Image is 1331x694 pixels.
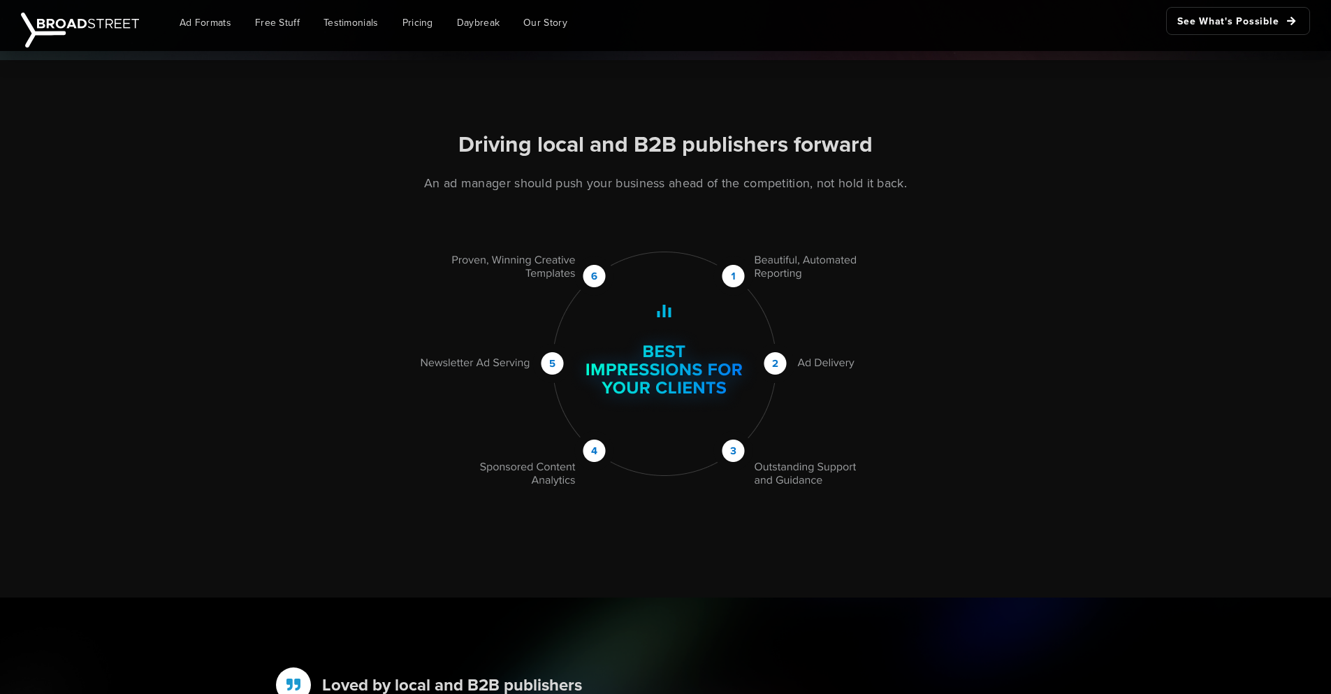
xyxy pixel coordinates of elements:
p: An ad manager should push your business ahead of the competition, not hold it back. [276,174,1056,192]
a: Daybreak [446,7,510,38]
a: Free Stuff [245,7,310,38]
span: Pricing [402,15,433,30]
a: Our Story [513,7,578,38]
a: See What's Possible [1166,7,1310,35]
a: Pricing [392,7,444,38]
span: Our Story [523,15,567,30]
span: Testimonials [323,15,379,30]
img: Broadstreet | The Ad Manager for Small Publishers [21,13,139,48]
a: Ad Formats [169,7,242,38]
a: Testimonials [313,7,389,38]
span: Daybreak [457,15,500,30]
span: Ad Formats [180,15,231,30]
h2: Driving local and B2B publishers forward [276,130,1056,159]
span: Free Stuff [255,15,300,30]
